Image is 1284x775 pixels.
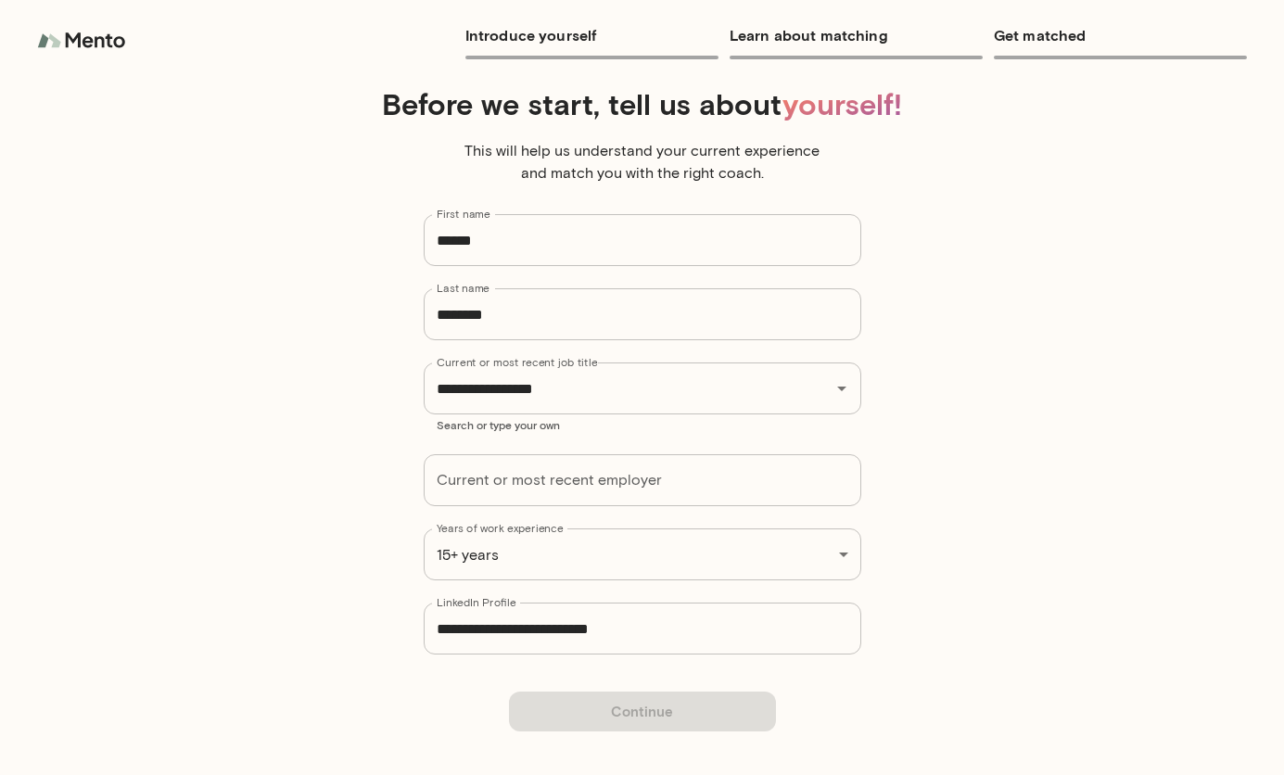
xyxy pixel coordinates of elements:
[424,528,861,580] div: 15+ years
[465,22,718,48] h6: Introduce yourself
[437,206,490,222] label: First name
[437,594,516,610] label: LinkedIn Profile
[101,86,1184,121] h4: Before we start, tell us about
[829,375,855,401] button: Open
[457,140,828,184] p: This will help us understand your current experience and match you with the right coach.
[994,22,1247,48] h6: Get matched
[437,520,564,536] label: Years of work experience
[437,354,597,370] label: Current or most recent job title
[37,22,130,59] img: logo
[437,280,489,296] label: Last name
[730,22,983,48] h6: Learn about matching
[437,417,848,432] p: Search or type your own
[782,85,902,121] span: yourself!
